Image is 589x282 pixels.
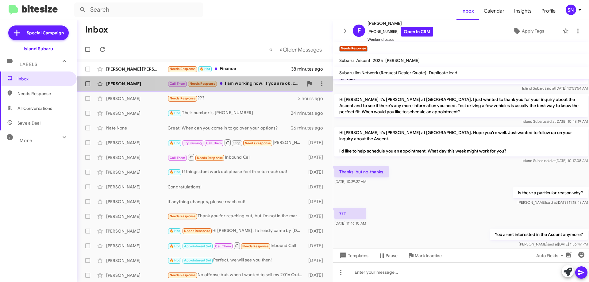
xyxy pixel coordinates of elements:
span: Save a Deal [17,120,40,126]
div: ??? [167,95,298,102]
a: Inbox [456,2,479,20]
button: Pause [373,250,402,261]
div: [PERSON_NAME] [106,257,167,264]
small: Needs Response [339,46,368,52]
div: [DATE] [305,199,328,205]
span: 🔥 Hot [170,141,180,145]
div: Thank you for reaching out, but I'm not in the market for another car just yet. I recently had su... [167,213,305,220]
span: Special Campaign [27,30,64,36]
span: Appointment Set [184,244,211,248]
span: Profile [537,2,560,20]
div: If things dont work out please feel free to reach out! [167,168,305,176]
div: No offense but, when I wanted to sell my 2016 Outback with only 7000 miles on it, you guys offere... [167,272,305,279]
span: [PERSON_NAME] [DATE] 1:56:47 PM [519,242,588,246]
div: [PERSON_NAME] [106,95,167,102]
span: Auto Fields [536,250,566,261]
span: Needs Response [245,141,271,145]
span: Needs Response [190,82,216,86]
span: Call Them [215,244,231,248]
h1: Inbox [85,25,108,35]
span: [DATE] 11:46:10 AM [334,221,366,226]
div: 24 minutes ago [291,110,328,116]
span: 🔥 Hot [170,258,180,262]
span: Labels [20,62,37,67]
span: All Conversations [17,105,52,111]
span: said at [547,242,558,246]
div: SN [566,5,576,15]
div: Nate None [106,125,167,131]
span: Needs Response [242,244,268,248]
span: 🔥 Hot [200,67,210,71]
p: Thanks, but no-thanks. [334,166,389,177]
span: Subaru Ilm Network (Request Dealer Quote) [339,70,426,75]
span: Mark Inactive [415,250,442,261]
div: [DATE] [305,272,328,278]
div: Finance [167,65,291,72]
span: » [279,46,283,53]
span: [PHONE_NUMBER] [368,27,433,37]
span: Try Pausing [184,141,202,145]
div: 26 minutes ago [291,125,328,131]
div: Perfect, we will see you then! [167,257,305,264]
span: Insights [509,2,537,20]
div: If anything changes, please reach out! [167,199,305,205]
div: [PERSON_NAME] [106,199,167,205]
div: 38 minutes ago [291,66,328,72]
div: [PERSON_NAME] [106,184,167,190]
span: More [20,138,32,143]
div: [PERSON_NAME] [106,272,167,278]
span: 🔥 Hot [170,111,180,115]
button: Apply Tags [497,25,560,37]
div: [DATE] [305,228,328,234]
span: Needs Response [170,273,196,277]
div: [DATE] [305,243,328,249]
span: Call Them [206,141,222,145]
span: Pause [386,250,398,261]
p: ??? [334,208,366,219]
span: F [357,26,361,36]
div: Inbound Call [167,153,305,161]
span: « [269,46,272,53]
span: [PERSON_NAME] [385,58,420,63]
span: Needs Response [197,156,223,160]
div: [PERSON_NAME] [PERSON_NAME] [106,66,167,72]
p: Is there a particular reason why? [513,187,588,198]
span: [PERSON_NAME] [DATE] 11:18:43 AM [518,200,588,205]
span: said at [545,158,556,163]
div: [DATE] [305,140,328,146]
span: said at [546,200,557,205]
div: Their number is [PHONE_NUMBER] [167,110,291,117]
span: Ascent [356,58,370,63]
div: 2 hours ago [298,95,328,102]
button: Templates [333,250,373,261]
div: Congratulations! [167,184,305,190]
span: Needs Response [17,91,70,97]
span: Older Messages [283,46,322,53]
button: Previous [265,43,276,56]
input: Search [74,2,203,17]
div: [PERSON_NAME] [106,228,167,234]
span: Call Them [170,156,186,160]
a: Calendar [479,2,509,20]
p: Hi [PERSON_NAME] it's [PERSON_NAME] at [GEOGRAPHIC_DATA]. Hope you're well. Just wanted to follow... [334,127,588,156]
span: Templates [338,250,368,261]
span: [DATE] 10:29:27 AM [334,179,366,184]
span: Stop [233,141,241,145]
div: [DATE] [305,169,328,175]
button: Mark Inactive [402,250,447,261]
div: [PERSON_NAME] [106,154,167,160]
div: [DATE] [305,184,328,190]
span: [PERSON_NAME] [368,20,433,27]
span: 🔥 Hot [170,170,180,174]
span: 2025 [373,58,383,63]
span: Weekend Leads [368,37,433,43]
button: Auto Fields [531,250,571,261]
span: 🔥 Hot [170,244,180,248]
span: Needs Response [170,96,196,100]
span: 🔥 Hot [170,229,180,233]
p: You arent interested in the Ascent anymore? [490,229,588,240]
div: [PERSON_NAME] Please provide the best counter offer for the cross track and forester. I would app... [167,139,305,146]
span: Apply Tags [522,25,544,37]
span: Call Them [170,82,186,86]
